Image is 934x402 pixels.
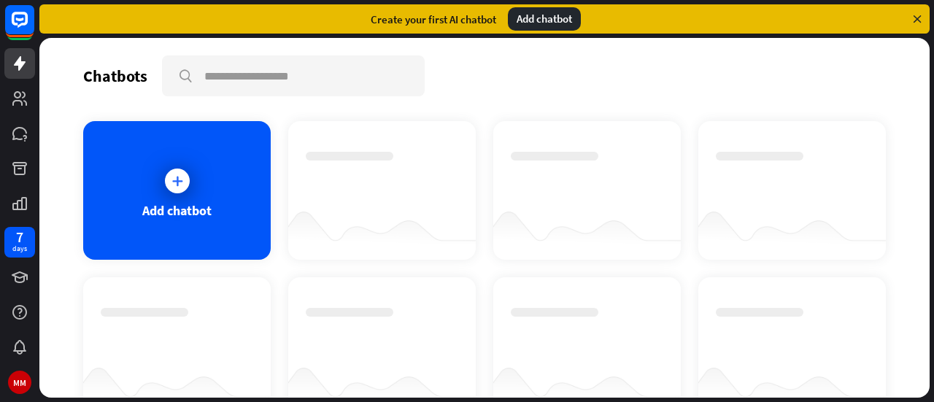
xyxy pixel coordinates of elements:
[8,371,31,394] div: MM
[16,231,23,244] div: 7
[4,227,35,258] a: 7 days
[508,7,581,31] div: Add chatbot
[83,66,147,86] div: Chatbots
[371,12,496,26] div: Create your first AI chatbot
[142,202,212,219] div: Add chatbot
[12,244,27,254] div: days
[12,6,55,50] button: Open LiveChat chat widget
